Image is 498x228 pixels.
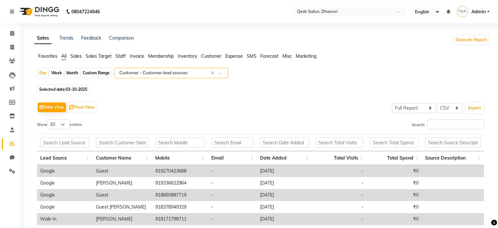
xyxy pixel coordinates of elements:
span: Admin [471,8,486,15]
td: [DATE] [257,189,312,201]
input: Search Email [211,138,254,148]
td: - [312,177,367,189]
td: Google [37,201,93,213]
td: 918660887719 [152,189,208,201]
td: - [208,201,257,213]
td: Google [37,177,93,189]
label: Search: [412,119,484,129]
div: Week [50,68,64,78]
td: [PERSON_NAME] [93,213,152,225]
td: ₹0 [367,177,422,189]
td: [DATE] [257,201,312,213]
td: 919336622964 [152,177,208,189]
span: Sales [70,53,82,59]
span: Expense [225,53,243,59]
div: Month [65,68,80,78]
input: Search Total Visits [315,138,363,148]
td: - [208,177,257,189]
th: Lead Source: activate to sort column ascending [37,151,93,165]
button: Table View [38,102,66,112]
td: Guest [93,165,152,177]
span: Favorites [38,53,57,59]
span: Customer [201,53,221,59]
th: Date Added: activate to sort column ascending [257,151,312,165]
th: Total Spend: activate to sort column ascending [367,151,422,165]
label: Show entries [37,119,82,129]
span: Invoice [130,53,144,59]
span: Misc [282,53,292,59]
button: Generate Report [454,35,489,44]
input: Search: [427,119,484,129]
td: 919270423668 [152,165,208,177]
td: - [208,213,257,225]
td: Google [37,189,93,201]
span: All [61,53,66,59]
td: [DATE] [257,213,312,225]
td: 918171798711 [152,213,208,225]
th: Source Description: activate to sort column ascending [422,151,484,165]
td: [DATE] [257,165,312,177]
a: Trends [59,35,73,41]
img: pivot.png [69,105,74,110]
td: ₹0 [367,165,422,177]
a: Feedback [81,35,101,41]
th: Mobile: activate to sort column ascending [152,151,208,165]
span: Staff [115,53,126,59]
button: Export [466,102,483,114]
input: Search Lead Source [40,138,89,148]
td: - [312,201,367,213]
span: Inventory [178,53,197,59]
a: Comparison [109,35,134,41]
span: Forecast [260,53,279,59]
td: - [208,165,257,177]
div: Custom Range [81,68,111,78]
span: Selected date: [38,85,89,93]
input: Search Total Spend [370,138,419,148]
span: Marketing [296,53,316,59]
img: Admin [457,6,468,17]
span: Clear all [211,70,216,77]
span: 03-10-2025 [66,87,87,92]
span: SMS [247,53,256,59]
td: - [208,189,257,201]
th: Email: activate to sort column ascending [208,151,257,165]
span: Membership [148,53,174,59]
td: [PERSON_NAME] [93,177,152,189]
input: Search Source Description [425,138,481,148]
td: - [312,213,367,225]
input: Search Date Added [260,138,309,148]
td: ₹0 [367,189,422,201]
td: Guest [93,189,152,201]
select: Showentries [47,119,70,129]
td: - [312,189,367,201]
td: 918378949329 [152,201,208,213]
div: Day [38,68,48,78]
th: Total Visits: activate to sort column ascending [312,151,367,165]
th: Customer Name: activate to sort column ascending [93,151,152,165]
a: Sales [34,32,52,44]
button: Pivot View [68,102,96,112]
input: Search Mobile [155,138,205,148]
td: [DATE] [257,177,312,189]
input: Search Customer Name [96,138,149,148]
td: Google [37,165,93,177]
td: Guest [PERSON_NAME] [93,201,152,213]
td: - [312,165,367,177]
td: ₹0 [367,201,422,213]
span: Sales Target [86,53,112,59]
td: Walk-in [37,213,93,225]
b: 08047224946 [71,3,100,21]
td: ₹0 [367,213,422,225]
img: logo [17,3,61,21]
